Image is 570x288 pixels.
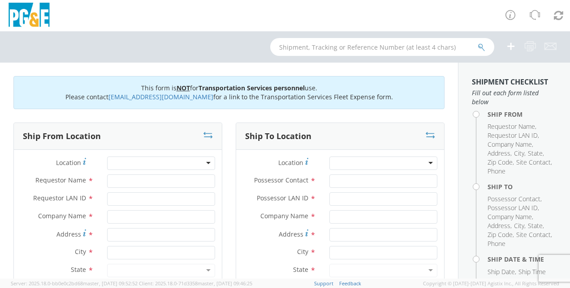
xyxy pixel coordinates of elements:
[488,221,512,230] li: ,
[516,158,552,167] li: ,
[139,280,252,287] span: Client: 2025.18.0-71d3358
[528,221,544,230] li: ,
[516,230,552,239] li: ,
[516,158,551,166] span: Site Contact
[35,176,86,184] span: Requestor Name
[488,167,505,175] span: Phone
[488,158,514,167] li: ,
[56,230,81,238] span: Address
[488,158,513,166] span: Zip Code
[528,149,543,157] span: State
[108,93,213,101] a: [EMAIL_ADDRESS][DOMAIN_NAME]
[339,280,361,287] a: Feedback
[488,212,533,221] li: ,
[297,247,308,256] span: City
[488,195,542,203] li: ,
[75,247,86,256] span: City
[23,132,101,141] h3: Ship From Location
[488,203,539,212] li: ,
[528,221,543,230] span: State
[293,265,308,274] span: State
[278,158,303,167] span: Location
[488,203,538,212] span: Possessor LAN ID
[488,149,512,158] li: ,
[488,195,540,203] span: Possessor Contact
[199,84,305,92] b: Transportation Services personnel
[260,212,308,220] span: Company Name
[33,194,86,202] span: Requestor LAN ID
[472,77,548,87] strong: Shipment Checklist
[528,149,544,158] li: ,
[257,194,308,202] span: Possessor LAN ID
[488,140,532,148] span: Company Name
[7,3,52,29] img: pge-logo-06675f144f4cfa6a6814.png
[279,230,303,238] span: Address
[56,158,81,167] span: Location
[514,149,524,157] span: City
[488,122,536,131] li: ,
[198,280,252,287] span: master, [DATE] 09:46:25
[514,221,524,230] span: City
[245,132,311,141] h3: Ship To Location
[254,176,308,184] span: Possessor Contact
[488,183,557,190] h4: Ship To
[488,140,533,149] li: ,
[71,265,86,274] span: State
[514,221,526,230] li: ,
[488,149,510,157] span: Address
[488,111,557,118] h4: Ship From
[83,280,138,287] span: master, [DATE] 09:52:52
[488,221,510,230] span: Address
[13,76,445,109] div: This form is for use. Please contact for a link to the Transportation Services Fleet Expense form.
[488,267,515,276] span: Ship Date
[472,89,557,106] span: Fill out each form listed below
[488,230,513,239] span: Zip Code
[177,84,190,92] u: NOT
[314,280,333,287] a: Support
[518,267,546,276] span: Ship Time
[423,280,559,287] span: Copyright © [DATE]-[DATE] Agistix Inc., All Rights Reserved
[488,131,539,140] li: ,
[516,230,551,239] span: Site Contact
[38,212,86,220] span: Company Name
[270,38,494,56] input: Shipment, Tracking or Reference Number (at least 4 chars)
[488,131,538,140] span: Requestor LAN ID
[488,230,514,239] li: ,
[11,280,138,287] span: Server: 2025.18.0-bb0e0c2bd68
[488,212,532,221] span: Company Name
[488,256,557,263] h4: Ship Date & Time
[514,149,526,158] li: ,
[488,267,516,276] li: ,
[488,122,535,131] span: Requestor Name
[488,239,505,248] span: Phone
